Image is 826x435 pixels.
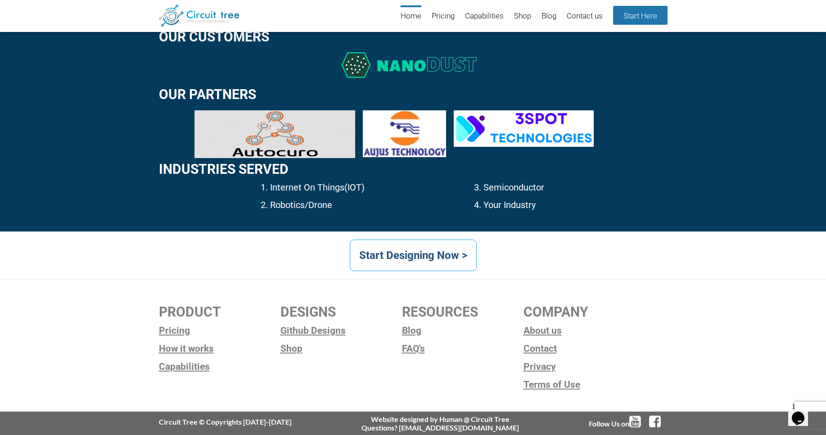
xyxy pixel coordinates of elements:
img: Circuit Tree [159,5,239,27]
h2: RESOURCES [402,304,524,319]
a: How it works [159,342,280,355]
h2: Our Partners [159,87,668,102]
h2: DESIGNS [280,304,402,319]
a: Capabilities [465,5,504,27]
div: Website designed by Human @ Circuit Tree Questions? [EMAIL_ADDRESS][DOMAIN_NAME] [361,415,519,432]
a: Start Here [613,6,668,25]
a: Shop [280,342,402,355]
h2: COMPANY [524,304,645,319]
a: Github Designs [280,324,402,337]
p: 2. Robotics/Drone [261,199,403,212]
iframe: chat widget [788,399,817,426]
a: Pricing [159,324,280,337]
a: Home [401,5,421,27]
a: Contact us [567,5,603,27]
div: Circuit Tree © Copyrights [DATE]-[DATE] [159,417,292,426]
a: About us [524,324,645,337]
p: 4. Your Industry [474,199,667,212]
h2: Industries Served [159,162,668,177]
h2: Our customers [159,29,668,44]
a: Privacy [524,360,645,373]
a: Shop [514,5,531,27]
a: Blog [542,5,556,27]
p: 1. Internet On Things(IOT) [261,181,403,194]
a: Start Designing Now > [350,240,477,271]
a: FAQ's [402,342,524,355]
p: 3. Semiconductor [474,181,667,194]
div: Follow Us on [589,415,668,428]
a: Capabilities [159,360,280,373]
a: Pricing [432,5,455,27]
a: Contact [524,342,645,355]
h2: PRODUCT [159,304,280,319]
a: Blog [402,324,524,337]
a: Terms of Use [524,378,645,391]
